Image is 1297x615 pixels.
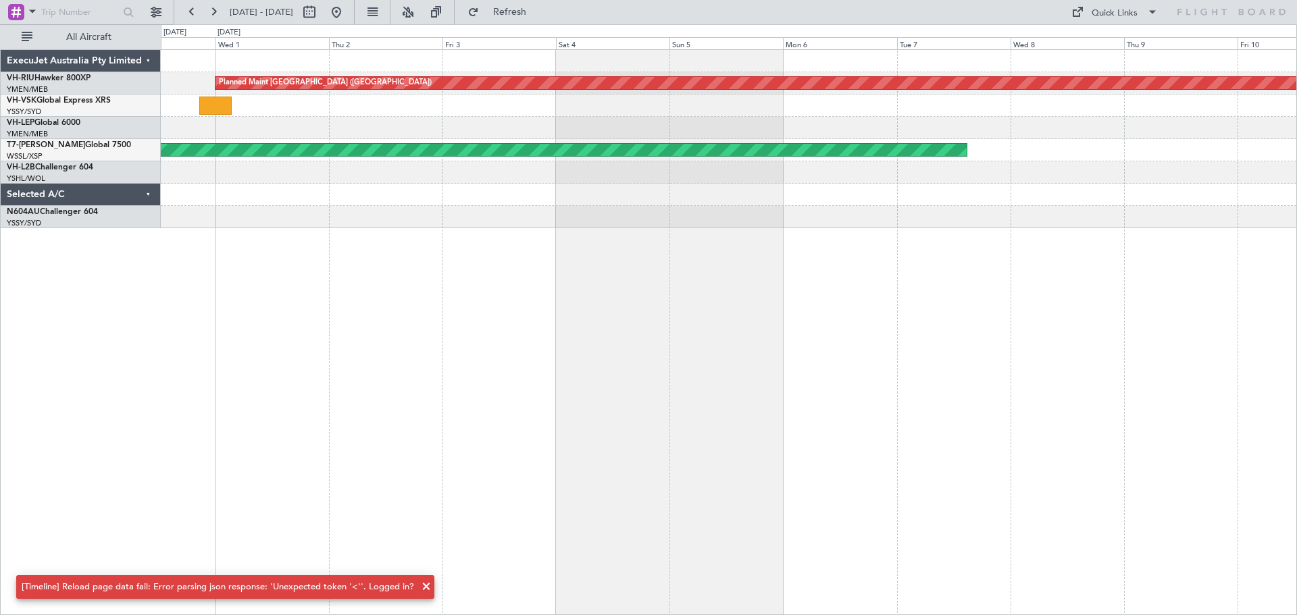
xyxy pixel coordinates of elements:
span: All Aircraft [35,32,143,42]
a: N604AUChallenger 604 [7,208,98,216]
a: YMEN/MEB [7,129,48,139]
button: All Aircraft [15,26,147,48]
span: VH-VSK [7,97,36,105]
a: VH-VSKGlobal Express XRS [7,97,111,105]
div: Sat 4 [556,37,669,49]
button: Refresh [461,1,542,23]
a: YMEN/MEB [7,84,48,95]
div: [Timeline] Reload page data fail: Error parsing json response: 'Unexpected token '<''. Logged in? [22,581,414,594]
div: [DATE] [163,27,186,38]
div: Mon 6 [783,37,896,49]
a: YSSY/SYD [7,107,41,117]
div: Thu 9 [1124,37,1238,49]
span: [DATE] - [DATE] [230,6,293,18]
a: T7-[PERSON_NAME]Global 7500 [7,141,131,149]
a: VH-RIUHawker 800XP [7,74,91,82]
div: [DATE] [218,27,240,38]
div: Tue 7 [897,37,1011,49]
span: VH-L2B [7,163,35,171]
span: VH-RIU [7,74,34,82]
a: YSHL/WOL [7,173,45,184]
div: Quick Links [1092,7,1138,20]
button: Quick Links [1065,1,1165,23]
a: VH-LEPGlobal 6000 [7,119,80,127]
a: WSSL/XSP [7,151,43,161]
span: N604AU [7,208,40,216]
div: Wed 8 [1011,37,1124,49]
a: YSSY/SYD [7,218,41,228]
div: Fri 3 [442,37,556,49]
div: Thu 2 [329,37,442,49]
input: Trip Number [41,2,119,22]
span: VH-LEP [7,119,34,127]
span: Refresh [482,7,538,17]
div: Wed 1 [215,37,329,49]
a: VH-L2BChallenger 604 [7,163,93,171]
div: Planned Maint [GEOGRAPHIC_DATA] ([GEOGRAPHIC_DATA]) [219,73,432,93]
span: T7-[PERSON_NAME] [7,141,85,149]
div: Sun 5 [669,37,783,49]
